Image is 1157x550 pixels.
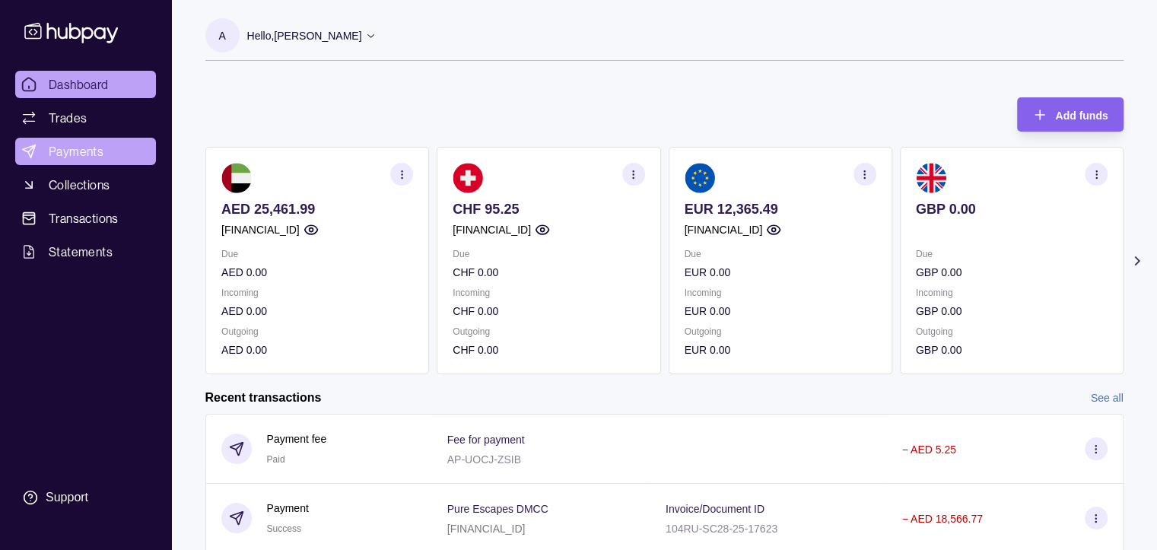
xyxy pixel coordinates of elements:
span: Transactions [49,209,119,227]
p: AED 25,461.99 [221,201,413,218]
a: Collections [15,171,156,199]
p: AP-UOCJ-ZSIB [447,453,521,466]
p: Payment fee [267,431,327,447]
p: − AED 18,566.77 [902,513,983,525]
p: Due [684,246,876,262]
h2: Recent transactions [205,389,322,406]
img: ch [453,163,483,193]
p: AED 0.00 [221,303,413,320]
a: Statements [15,238,156,265]
img: gb [915,163,946,193]
p: CHF 0.00 [453,342,644,358]
p: Incoming [915,285,1107,301]
p: − AED 5.25 [902,443,956,456]
p: CHF 0.00 [453,303,644,320]
p: AED 0.00 [221,342,413,358]
span: Paid [267,454,285,465]
p: Incoming [453,285,644,301]
p: EUR 12,365.49 [684,201,876,218]
p: Pure Escapes DMCC [447,503,548,515]
a: Dashboard [15,71,156,98]
span: Dashboard [49,75,109,94]
p: Incoming [684,285,876,301]
p: Fee for payment [447,434,525,446]
p: [FINANCIAL_ID] [221,221,300,238]
a: Payments [15,138,156,165]
p: Outgoing [684,323,876,340]
p: EUR 0.00 [684,264,876,281]
p: A [218,27,225,44]
p: GBP 0.00 [915,264,1107,281]
p: Invoice/Document ID [666,503,764,515]
p: 104RU-SC28-25-17623 [666,523,777,535]
p: Hello, [PERSON_NAME] [247,27,362,44]
div: Support [46,489,88,506]
p: GBP 0.00 [915,342,1107,358]
span: Statements [49,243,113,261]
span: Add funds [1055,110,1108,122]
p: EUR 0.00 [684,342,876,358]
span: Success [267,523,301,534]
a: Support [15,482,156,513]
a: Transactions [15,205,156,232]
p: Due [915,246,1107,262]
p: Due [453,246,644,262]
span: Trades [49,109,87,127]
p: GBP 0.00 [915,201,1107,218]
p: CHF 95.25 [453,201,644,218]
p: CHF 0.00 [453,264,644,281]
span: Collections [49,176,110,194]
p: GBP 0.00 [915,303,1107,320]
p: Outgoing [915,323,1107,340]
a: See all [1091,389,1124,406]
p: AED 0.00 [221,264,413,281]
p: Outgoing [453,323,644,340]
button: Add funds [1017,97,1123,132]
p: [FINANCIAL_ID] [684,221,762,238]
p: Outgoing [221,323,413,340]
p: Incoming [221,285,413,301]
span: Payments [49,142,103,161]
p: Due [221,246,413,262]
a: Trades [15,104,156,132]
p: EUR 0.00 [684,303,876,320]
p: [FINANCIAL_ID] [447,523,526,535]
img: eu [684,163,714,193]
img: ae [221,163,252,193]
p: Payment [267,500,309,517]
p: [FINANCIAL_ID] [453,221,531,238]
